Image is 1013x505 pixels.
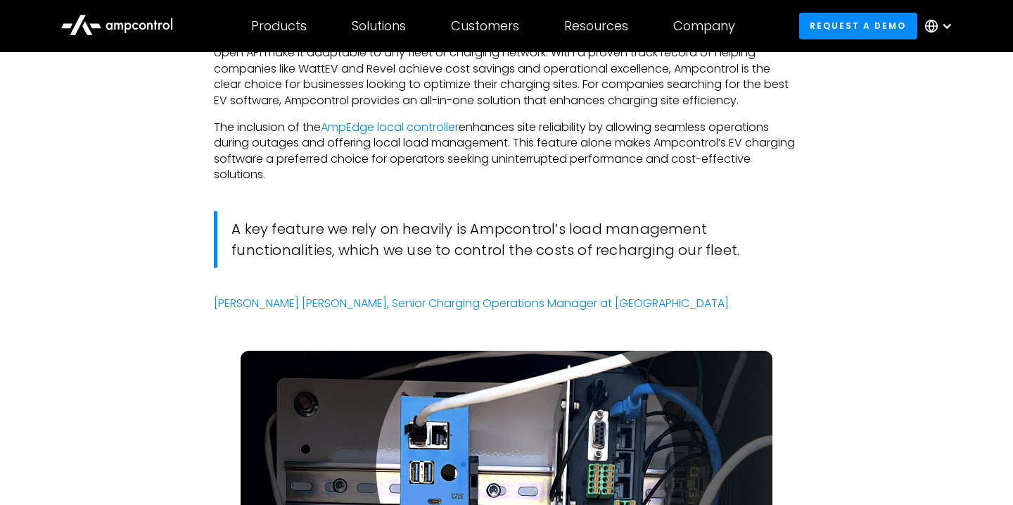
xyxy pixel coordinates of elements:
div: Customers [451,18,519,34]
div: Resources [564,18,628,34]
div: Company [673,18,735,34]
a: AmpEdge local controller [321,119,459,135]
a: Request a demo [799,13,917,39]
div: Solutions [352,18,406,34]
div: Products [251,18,307,34]
a: [PERSON_NAME] [PERSON_NAME], Senior Charging Operations Manager at [GEOGRAPHIC_DATA] [214,295,729,311]
blockquote: A key feature we rely on heavily is Ampcontrol’s load management functionalities, which we use to... [214,211,798,268]
p: Additionally, Ampcontrol’s ensures minimal downtime, while its plug-and-play installation and ope... [214,30,798,108]
p: The inclusion of the enhances site reliability by allowing seamless operations during outages and... [214,120,798,183]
